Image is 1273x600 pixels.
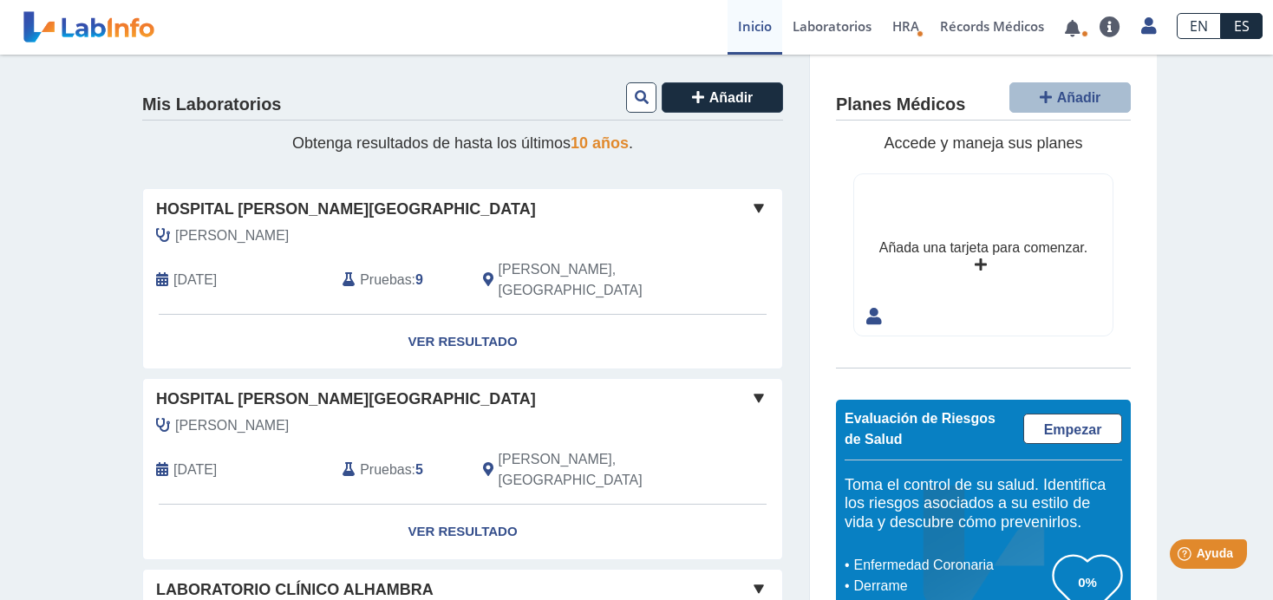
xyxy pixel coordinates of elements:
[1009,82,1131,113] button: Añadir
[415,272,423,287] b: 9
[845,476,1122,532] h5: Toma el control de su salud. Identifica los riesgos asociados a su estilo de vida y descubre cómo...
[175,225,289,246] span: Rodriguez Torres, Nitza
[360,270,411,290] span: Pruebas
[173,460,217,480] span: 2024-08-01
[662,82,783,113] button: Añadir
[1044,422,1102,437] span: Empezar
[884,134,1082,152] span: Accede y maneja sus planes
[330,449,469,491] div: :
[1177,13,1221,39] a: EN
[143,315,782,369] a: Ver Resultado
[143,505,782,559] a: Ver Resultado
[292,134,633,152] span: Obtenga resultados de hasta los últimos .
[156,198,536,221] span: Hospital [PERSON_NAME][GEOGRAPHIC_DATA]
[892,17,919,35] span: HRA
[330,259,469,301] div: :
[845,411,996,447] span: Evaluación de Riesgos de Salud
[1053,571,1122,593] h3: 0%
[156,388,536,411] span: Hospital [PERSON_NAME][GEOGRAPHIC_DATA]
[1023,414,1122,444] a: Empezar
[142,95,281,115] h4: Mis Laboratorios
[849,555,1053,576] li: Enfermedad Coronaria
[1119,532,1254,581] iframe: Help widget launcher
[499,259,690,301] span: Ponce, PR
[1057,90,1101,105] span: Añadir
[499,449,690,491] span: Ponce, PR
[175,415,289,436] span: Munoz Saldana, Emilly
[571,134,629,152] span: 10 años
[1221,13,1263,39] a: ES
[836,95,965,115] h4: Planes Médicos
[849,576,1053,597] li: Derrame
[360,460,411,480] span: Pruebas
[879,238,1087,258] div: Añada una tarjeta para comenzar.
[415,462,423,477] b: 5
[709,90,754,105] span: Añadir
[173,270,217,290] span: 2025-08-19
